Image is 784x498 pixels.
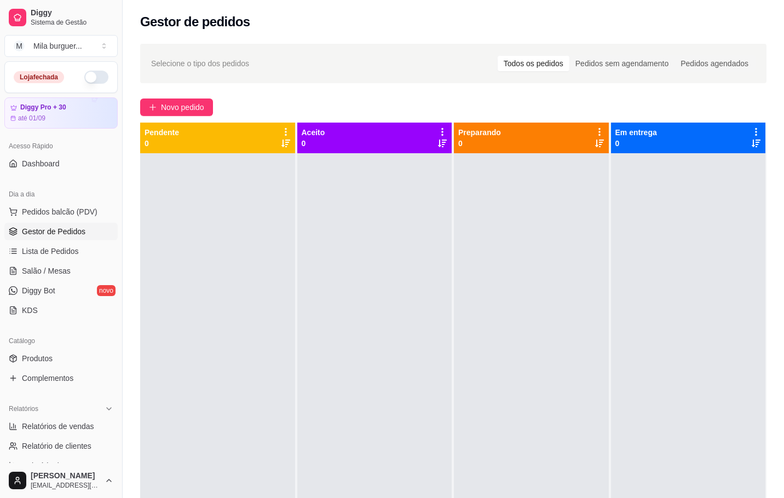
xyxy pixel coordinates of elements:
[4,35,118,57] button: Select a team
[145,127,179,138] p: Pendente
[84,71,108,84] button: Alterar Status
[4,282,118,299] a: Diggy Botnovo
[458,127,501,138] p: Preparando
[31,8,113,18] span: Diggy
[4,369,118,387] a: Complementos
[4,332,118,350] div: Catálogo
[4,155,118,172] a: Dashboard
[458,138,501,149] p: 0
[22,206,97,217] span: Pedidos balcão (PDV)
[4,4,118,31] a: DiggySistema de Gestão
[22,353,53,364] span: Produtos
[31,471,100,481] span: [PERSON_NAME]
[18,114,45,123] article: até 01/09
[4,203,118,221] button: Pedidos balcão (PDV)
[22,373,73,384] span: Complementos
[161,101,204,113] span: Novo pedido
[498,56,569,71] div: Todos os pedidos
[4,186,118,203] div: Dia a dia
[302,138,325,149] p: 0
[4,418,118,435] a: Relatórios de vendas
[22,246,79,257] span: Lista de Pedidos
[615,127,657,138] p: Em entrega
[615,138,657,149] p: 0
[145,138,179,149] p: 0
[14,71,64,83] div: Loja fechada
[4,262,118,280] a: Salão / Mesas
[31,481,100,490] span: [EMAIL_ADDRESS][DOMAIN_NAME]
[569,56,675,71] div: Pedidos sem agendamento
[151,57,249,70] span: Selecione o tipo dos pedidos
[22,158,60,169] span: Dashboard
[4,223,118,240] a: Gestor de Pedidos
[4,242,118,260] a: Lista de Pedidos
[14,40,25,51] span: M
[4,467,118,494] button: [PERSON_NAME][EMAIL_ADDRESS][DOMAIN_NAME]
[4,97,118,129] a: Diggy Pro + 30até 01/09
[22,226,85,237] span: Gestor de Pedidos
[4,350,118,367] a: Produtos
[33,40,82,51] div: Mila burguer ...
[4,437,118,455] a: Relatório de clientes
[675,56,754,71] div: Pedidos agendados
[140,99,213,116] button: Novo pedido
[22,265,71,276] span: Salão / Mesas
[302,127,325,138] p: Aceito
[4,302,118,319] a: KDS
[22,285,55,296] span: Diggy Bot
[22,305,38,316] span: KDS
[4,137,118,155] div: Acesso Rápido
[22,421,94,432] span: Relatórios de vendas
[31,18,113,27] span: Sistema de Gestão
[149,103,157,111] span: plus
[4,457,118,474] a: Relatório de mesas
[20,103,66,112] article: Diggy Pro + 30
[22,460,88,471] span: Relatório de mesas
[22,441,91,451] span: Relatório de clientes
[9,404,38,413] span: Relatórios
[140,13,250,31] h2: Gestor de pedidos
